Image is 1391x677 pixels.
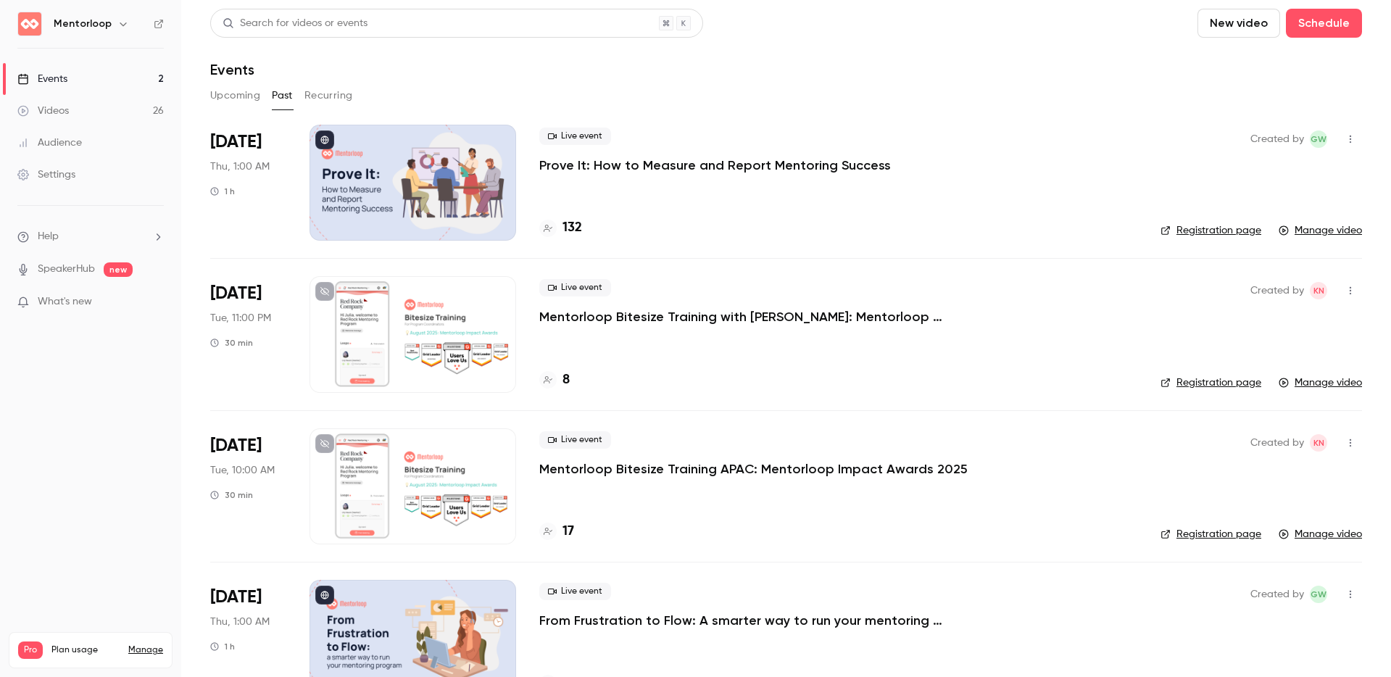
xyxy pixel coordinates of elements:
[539,157,891,174] a: Prove It: How to Measure and Report Mentoring Success
[539,128,611,145] span: Live event
[17,167,75,182] div: Settings
[1279,375,1362,390] a: Manage video
[12,207,278,241] div: Luuk says…
[12,288,238,333] div: but indeed, local recording has recently moved out of beta
[1279,223,1362,238] a: Manage video
[12,288,278,335] div: Luuk says…
[46,475,57,486] button: Gif picker
[12,117,238,162] div: You will be notified here and by email ([EMAIL_ADDRESS][DOMAIN_NAME])
[1250,434,1304,452] span: Created by
[539,460,968,478] a: Mentorloop Bitesize Training APAC: Mentorloop Impact Awards 2025
[54,17,112,31] h6: Mentorloop
[51,644,120,656] span: Plan usage
[210,311,271,325] span: Tue, 11:00 PM
[17,136,82,150] div: Audience
[27,141,204,152] a: [EMAIL_ADDRESS][DOMAIN_NAME]
[539,583,611,600] span: Live event
[23,249,226,278] div: super weird you haven't been notified about this
[38,294,92,310] span: What's new
[539,522,574,541] a: 17
[562,218,582,238] h4: 132
[50,176,65,191] img: Profile image for Luuk
[12,241,238,286] div: super weird you haven't been notified about this
[17,72,67,86] div: Events
[210,84,260,107] button: Upcoming
[18,641,43,659] span: Pro
[272,84,293,107] button: Past
[1310,434,1327,452] span: Kristin Nankervis
[12,444,278,469] textarea: Message…
[223,16,368,31] div: Search for videos or events
[210,130,262,154] span: [DATE]
[128,644,163,656] a: Manage
[210,428,286,544] div: Aug 19 Tue, 10:00 AM (Australia/Melbourne)
[210,186,235,197] div: 1 h
[539,308,974,325] a: Mentorloop Bitesize Training with [PERSON_NAME]: Mentorloop Impact Awards
[12,174,278,207] div: Luuk says…
[1313,282,1324,299] span: KN
[210,61,254,78] h1: Events
[104,262,133,277] span: new
[17,104,69,118] div: Videos
[539,431,611,449] span: Live event
[210,159,270,174] span: Thu, 1:00 AM
[23,125,226,154] div: You will be notified here and by email ( )
[1313,434,1324,452] span: KN
[1197,9,1280,38] button: New video
[1286,9,1362,38] button: Schedule
[1250,282,1304,299] span: Created by
[70,7,98,18] h1: Luuk
[38,229,59,244] span: Help
[210,337,253,349] div: 30 min
[210,641,235,652] div: 1 h
[12,241,278,288] div: Luuk says…
[304,84,353,107] button: Recurring
[1160,375,1261,390] a: Registration page
[539,279,611,296] span: Live event
[210,276,286,392] div: Aug 19 Tue, 2:00 PM (Europe/London)
[210,489,253,501] div: 30 min
[23,344,226,372] div: it's now a yearly-add on, on top of your current billing
[38,262,95,277] a: SpeakerHub
[1250,130,1304,148] span: Created by
[1279,527,1362,541] a: Manage video
[1311,130,1326,148] span: GW
[539,612,974,629] a: From Frustration to Flow: A smarter way to run your mentoring program
[210,282,262,305] span: [DATE]
[562,522,574,541] h4: 17
[539,370,570,390] a: 8
[1310,130,1327,148] span: Grace Winstanley
[1250,586,1304,603] span: Created by
[1160,223,1261,238] a: Registration page
[562,370,570,390] h4: 8
[23,296,226,325] div: but indeed, local recording has recently moved out of beta
[1311,586,1326,603] span: GW
[210,125,286,241] div: Aug 21 Thu, 1:00 AM (Australia/Melbourne)
[23,216,197,230] div: hey there, thanks for reaching out
[210,463,275,478] span: Tue, 10:00 AM
[227,6,254,33] button: Home
[1310,282,1327,299] span: Kristin Nankervis
[41,8,65,31] img: Profile image for Luuk
[12,335,278,382] div: Luuk says…
[539,218,582,238] a: 132
[9,6,37,33] button: go back
[22,475,34,486] button: Emoji picker
[23,391,226,434] div: did you get a chance to test it? if not, i'm happy to let you try once more of course!
[254,6,281,32] div: Close
[12,207,209,239] div: hey there, thanks for reaching out
[12,383,278,475] div: Luuk says…
[69,475,80,486] button: Upload attachment
[210,615,270,629] span: Thu, 1:00 AM
[249,469,272,492] button: Send a message…
[12,117,278,174] div: Operator says…
[18,12,41,36] img: Mentorloop
[1310,586,1327,603] span: Grace Winstanley
[70,18,134,33] p: Active [DATE]
[12,335,238,381] div: it's now a yearly-add on, on top of your current billing
[69,177,239,190] div: <b>Luuk</b> joined the conversation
